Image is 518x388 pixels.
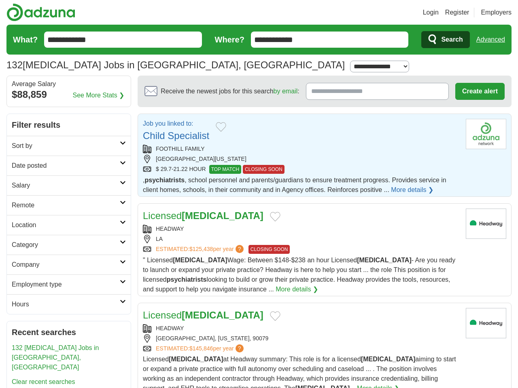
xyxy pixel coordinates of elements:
div: [GEOGRAPHIC_DATA], [US_STATE], 90079 [143,334,459,343]
span: $145,846 [189,345,213,352]
a: Child Specialist [143,130,209,141]
strong: [MEDICAL_DATA] [173,257,227,264]
div: [GEOGRAPHIC_DATA][US_STATE] [143,155,459,163]
span: ? [236,245,244,253]
h1: [MEDICAL_DATA] Jobs in [GEOGRAPHIC_DATA], [GEOGRAPHIC_DATA] [6,59,345,70]
div: Average Salary [12,81,126,87]
a: Remote [7,195,131,215]
h2: Filter results [7,114,131,136]
a: ESTIMATED:$125,438per year? [156,245,245,254]
span: CLOSING SOON [248,245,290,254]
strong: [MEDICAL_DATA] [357,257,412,264]
a: Login [423,8,439,17]
a: Sort by [7,136,131,156]
span: 132 [6,58,23,72]
h2: Hours [12,299,120,309]
a: Clear recent searches [12,378,75,385]
a: Licensed[MEDICAL_DATA] [143,210,263,221]
a: More details ❯ [276,285,318,294]
h2: Sort by [12,141,120,151]
span: TOP MATCH [209,165,241,174]
img: Company logo [466,119,506,149]
h2: Company [12,260,120,270]
h2: Location [12,220,120,230]
strong: [MEDICAL_DATA] [182,210,263,221]
span: , , school personnel and parents/guardians to ensure treatment progress. Provides service in clie... [143,177,446,193]
button: Search [421,31,469,48]
a: by email [274,88,298,95]
label: Where? [215,34,244,46]
button: Create alert [455,83,505,100]
span: " Licensed Wage: Between $148-$238 an hour Licensed - Are you ready to launch or expand your priv... [143,257,455,293]
a: HEADWAY [156,226,184,232]
p: Job you linked to: [143,119,209,129]
a: Hours [7,294,131,314]
a: More details ❯ [391,185,433,195]
div: FOOTHILL FAMILY [143,145,459,153]
a: See More Stats ❯ [73,91,125,100]
img: Headway logo [466,308,506,338]
img: Headway logo [466,209,506,239]
a: Employment type [7,274,131,294]
button: Add to favorite jobs [270,212,280,221]
h2: Recent searches [12,326,126,338]
img: Adzuna logo [6,3,75,21]
div: $ 29.7-21.22 HOUR [143,165,459,174]
h2: Remote [12,200,120,210]
a: Company [7,255,131,274]
div: LA [143,235,459,243]
button: Add to favorite jobs [216,122,226,132]
a: Register [445,8,469,17]
span: Search [441,32,463,48]
h2: Employment type [12,280,120,289]
div: $88,859 [12,87,126,102]
strong: psychiatrists [167,276,207,283]
strong: [MEDICAL_DATA] [182,310,263,321]
a: HEADWAY [156,325,184,331]
h2: Salary [12,181,120,190]
label: What? [13,34,38,46]
a: ESTIMATED:$145,846per year? [156,344,245,353]
a: Location [7,215,131,235]
h2: Date posted [12,161,120,171]
a: Category [7,235,131,255]
a: Date posted [7,156,131,175]
strong: [MEDICAL_DATA] [169,356,223,363]
a: Licensed[MEDICAL_DATA] [143,310,263,321]
strong: psychiatrists [144,177,185,183]
strong: [MEDICAL_DATA] [361,356,416,363]
span: Receive the newest jobs for this search : [161,86,299,96]
a: Employers [481,8,512,17]
button: Add to favorite jobs [270,311,280,321]
span: $125,438 [189,246,213,252]
a: Salary [7,175,131,195]
h2: Category [12,240,120,250]
span: CLOSING SOON [243,165,284,174]
a: 132 [MEDICAL_DATA] Jobs in [GEOGRAPHIC_DATA], [GEOGRAPHIC_DATA] [12,344,99,371]
span: ? [236,344,244,352]
a: Advanced [476,32,505,48]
